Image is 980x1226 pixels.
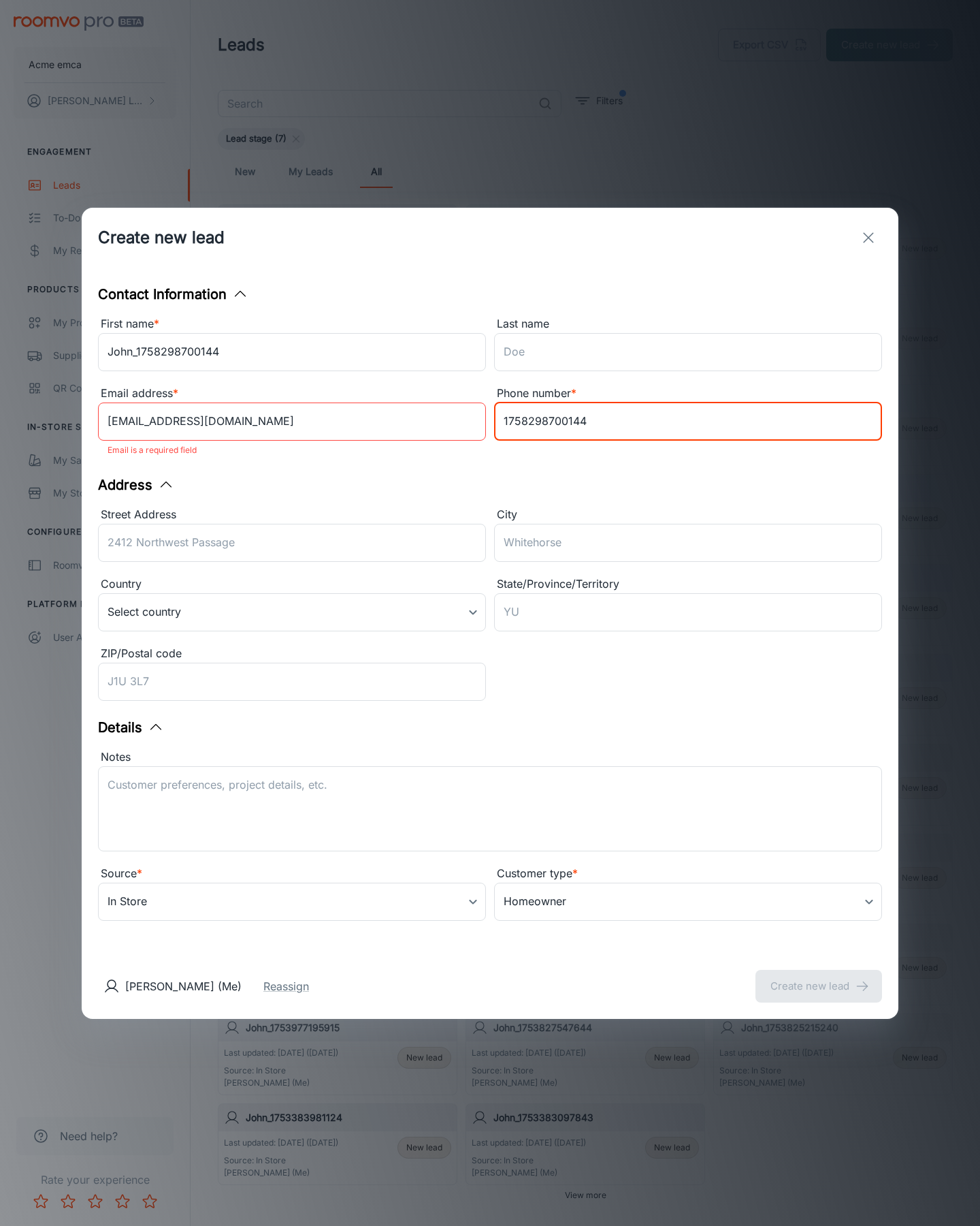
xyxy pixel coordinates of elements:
input: Doe [494,333,882,371]
div: Source [98,865,486,883]
div: Homeowner [494,883,882,921]
button: Details [98,717,164,738]
div: ZIP/Postal code [98,645,486,663]
div: Phone number [494,385,882,403]
div: In Store [98,883,486,921]
div: Select country [98,593,486,631]
div: Email address [98,385,486,403]
button: Address [98,475,174,495]
input: YU [494,593,882,631]
div: State/Province/Territory [494,576,882,593]
h1: Create new lead [98,225,225,250]
input: 2412 Northwest Passage [98,524,486,562]
input: myname@example.com [98,403,486,441]
button: Contact Information [98,284,248,304]
div: Country [98,576,486,593]
input: John [98,333,486,371]
div: Notes [98,749,882,766]
input: J1U 3L7 [98,663,486,701]
div: Customer type [494,865,882,883]
input: +1 439-123-4567 [494,403,882,441]
p: [PERSON_NAME] (Me) [125,978,242,994]
div: City [494,506,882,524]
input: Whitehorse [494,524,882,562]
button: exit [855,224,882,251]
button: Reassign [263,978,309,994]
div: Last name [494,315,882,333]
div: First name [98,315,486,333]
p: Email is a required field [108,442,476,458]
div: Street Address [98,506,486,524]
